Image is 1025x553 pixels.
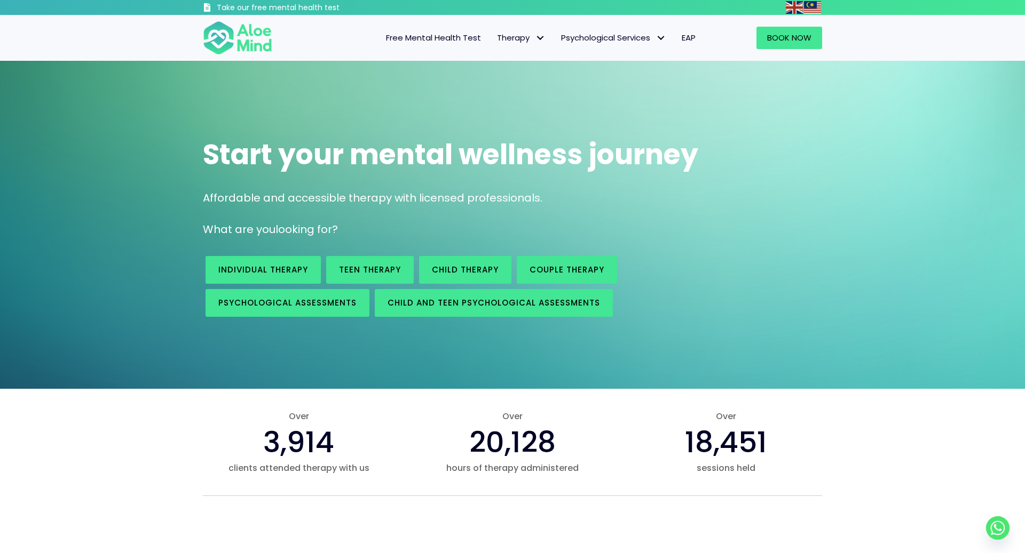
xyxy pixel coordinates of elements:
a: EAP [674,27,704,49]
span: Teen Therapy [339,264,401,275]
span: Over [630,410,822,422]
a: Couple therapy [517,256,617,284]
span: Psychological assessments [218,297,357,308]
span: sessions held [630,462,822,474]
a: Whatsapp [986,516,1010,540]
a: Psychological ServicesPsychological Services: submenu [553,27,674,49]
span: Psychological Services: submenu [653,30,668,46]
a: Child and Teen Psychological assessments [375,289,613,317]
a: Take our free mental health test [203,3,397,15]
span: Child and Teen Psychological assessments [388,297,600,308]
a: Book Now [756,27,822,49]
span: hours of therapy administered [416,462,609,474]
span: Psychological Services [561,32,666,43]
span: 3,914 [263,422,334,462]
nav: Menu [286,27,704,49]
img: ms [804,1,821,14]
span: Book Now [767,32,811,43]
span: Couple therapy [530,264,604,275]
span: Free Mental Health Test [386,32,481,43]
img: en [786,1,803,14]
span: Start your mental wellness journey [203,135,698,174]
span: looking for? [275,222,338,237]
a: English [786,1,804,13]
h3: Take our free mental health test [217,3,397,13]
a: TherapyTherapy: submenu [489,27,553,49]
span: 18,451 [685,422,767,462]
span: Individual therapy [218,264,308,275]
a: Malay [804,1,822,13]
span: Child Therapy [432,264,499,275]
a: Free Mental Health Test [378,27,489,49]
a: Individual therapy [206,256,321,284]
span: Over [416,410,609,422]
span: What are you [203,222,275,237]
span: Over [203,410,395,422]
img: Aloe mind Logo [203,20,272,55]
span: Therapy: submenu [532,30,548,46]
a: Teen Therapy [326,256,414,284]
span: clients attended therapy with us [203,462,395,474]
p: Affordable and accessible therapy with licensed professionals. [203,190,822,206]
span: Therapy [497,32,545,43]
span: 20,128 [469,422,556,462]
a: Child Therapy [419,256,511,284]
span: EAP [682,32,696,43]
a: Psychological assessments [206,289,369,317]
